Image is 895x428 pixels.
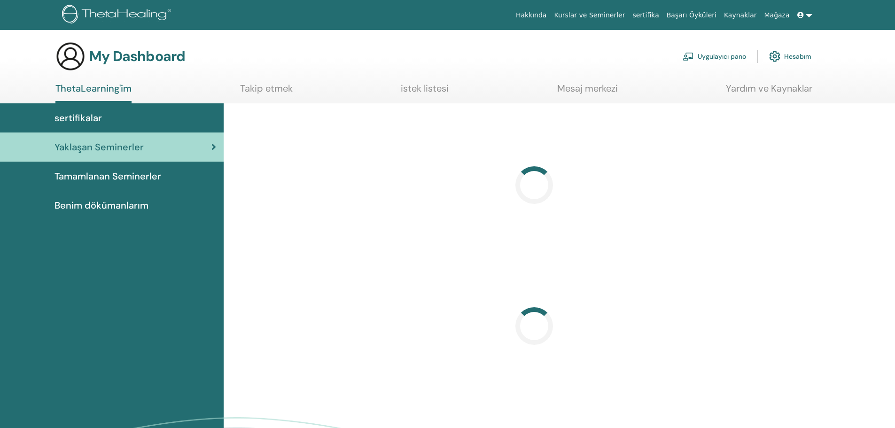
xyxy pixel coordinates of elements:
img: logo.png [62,5,174,26]
a: Yardım ve Kaynaklar [726,83,812,101]
a: istek listesi [401,83,449,101]
a: Mağaza [760,7,793,24]
a: Hakkında [512,7,551,24]
a: Uygulayıcı pano [683,46,746,67]
a: Kaynaklar [720,7,761,24]
span: Tamamlanan Seminerler [54,169,161,183]
span: sertifikalar [54,111,102,125]
a: Mesaj merkezi [557,83,618,101]
span: Benim dökümanlarım [54,198,148,212]
img: generic-user-icon.jpg [55,41,86,71]
a: Hesabım [769,46,811,67]
a: sertifika [629,7,662,24]
span: Yaklaşan Seminerler [54,140,144,154]
a: Kurslar ve Seminerler [550,7,629,24]
a: Takip etmek [240,83,293,101]
a: Başarı Öyküleri [663,7,720,24]
h3: My Dashboard [89,48,185,65]
img: cog.svg [769,48,780,64]
img: chalkboard-teacher.svg [683,52,694,61]
a: ThetaLearning'im [55,83,132,103]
